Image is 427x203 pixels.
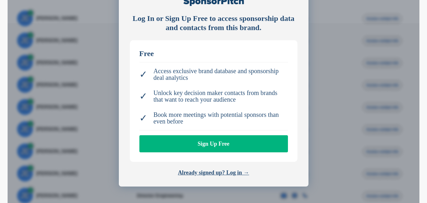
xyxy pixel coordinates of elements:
[130,14,297,32] div: Log In or Sign Up Free to access sponsorship data and contacts from this brand.
[139,108,288,128] li: Book more meetings with potential sponsors than even before
[139,115,147,121] span: ✓
[139,50,288,57] div: Free
[139,65,288,84] li: Access exclusive brand database and sponsorship deal analytics
[139,71,147,78] span: ✓
[139,86,288,106] li: Unlock key decision maker contacts from brands that want to reach your audience
[139,135,288,152] a: Sign Up Free
[178,169,249,176] a: Already signed up? Log in →
[139,93,147,99] span: ✓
